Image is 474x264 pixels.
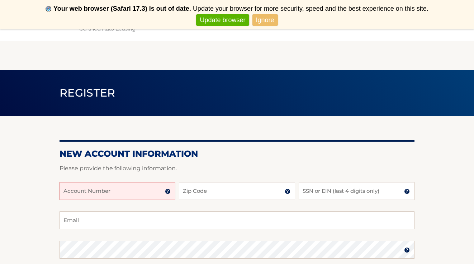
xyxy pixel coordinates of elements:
span: Register [60,86,115,99]
input: SSN or EIN (last 4 digits only) [299,182,414,200]
p: Please provide the following information. [60,163,414,173]
input: Account Number [60,182,175,200]
img: tooltip.svg [285,189,290,194]
b: Your web browser (Safari 17.3) is out of date. [53,5,191,12]
a: Ignore [252,14,278,26]
a: Update browser [196,14,249,26]
input: Email [60,211,414,229]
img: tooltip.svg [165,189,171,194]
img: tooltip.svg [404,247,410,253]
span: Update your browser for more security, speed and the best experience on this site. [193,5,428,12]
img: tooltip.svg [404,189,410,194]
h2: New Account Information [60,148,414,159]
input: Zip Code [179,182,295,200]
